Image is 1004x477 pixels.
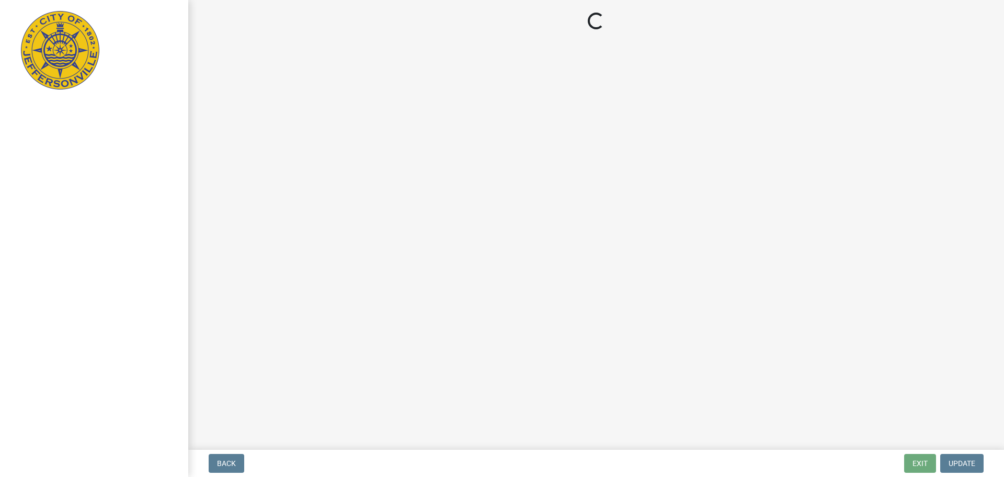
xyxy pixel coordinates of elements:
[904,454,936,473] button: Exit
[940,454,984,473] button: Update
[21,11,99,90] img: City of Jeffersonville, Indiana
[949,459,975,468] span: Update
[217,459,236,468] span: Back
[209,454,244,473] button: Back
